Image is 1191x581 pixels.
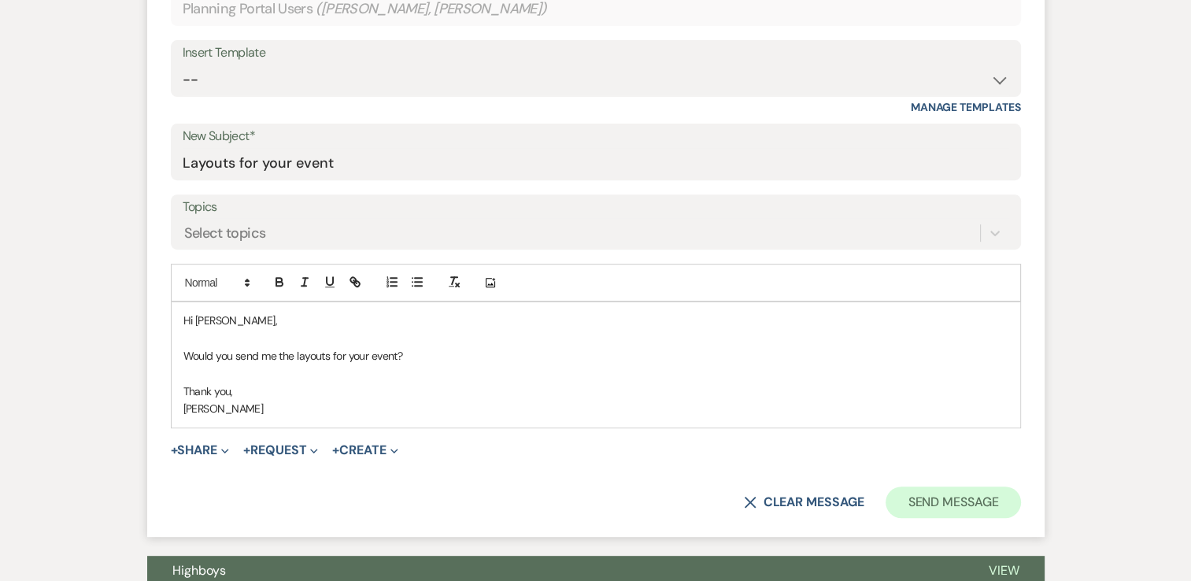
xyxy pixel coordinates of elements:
label: New Subject* [183,125,1009,148]
span: Highboys [172,562,226,579]
div: Insert Template [183,42,1009,65]
span: View [989,562,1019,579]
span: + [243,444,250,457]
a: Manage Templates [911,100,1021,114]
p: Hi [PERSON_NAME], [183,312,1008,329]
p: [PERSON_NAME] [183,400,1008,417]
label: Topics [183,196,1009,219]
button: Share [171,444,230,457]
button: Create [332,444,398,457]
p: Would you send me the layouts for your event? [183,347,1008,365]
button: Clear message [744,496,864,509]
button: Send Message [886,487,1020,518]
span: + [171,444,178,457]
div: Select topics [184,223,266,244]
button: Request [243,444,318,457]
p: Thank you, [183,383,1008,400]
span: + [332,444,339,457]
